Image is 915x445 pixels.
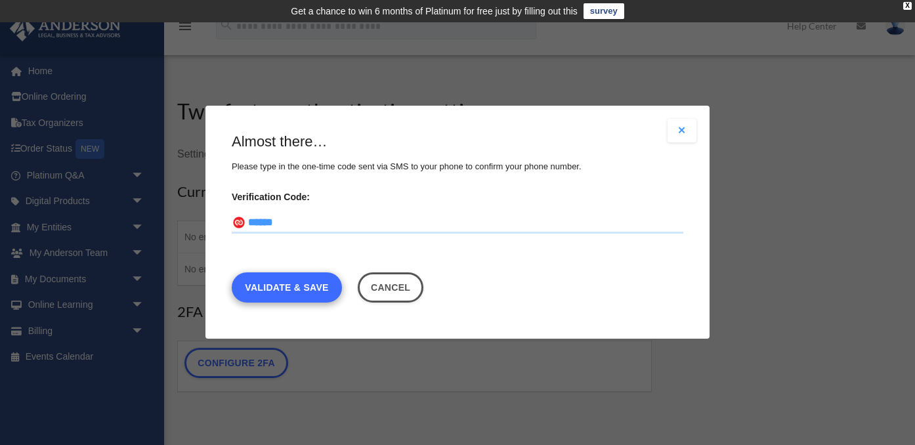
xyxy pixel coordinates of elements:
p: Please type in the one-time code sent via SMS to your phone to confirm your phone number. [232,159,683,175]
input: Verification Code: [232,213,683,234]
div: Get a chance to win 6 months of Platinum for free just by filling out this [291,3,578,19]
button: Close this dialog window [358,273,424,303]
a: Validate & Save [232,273,342,303]
a: survey [584,3,624,19]
label: Verification Code: [232,188,683,206]
button: Close modal [668,119,696,142]
h3: Almost there… [232,132,683,152]
div: close [903,2,912,10]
